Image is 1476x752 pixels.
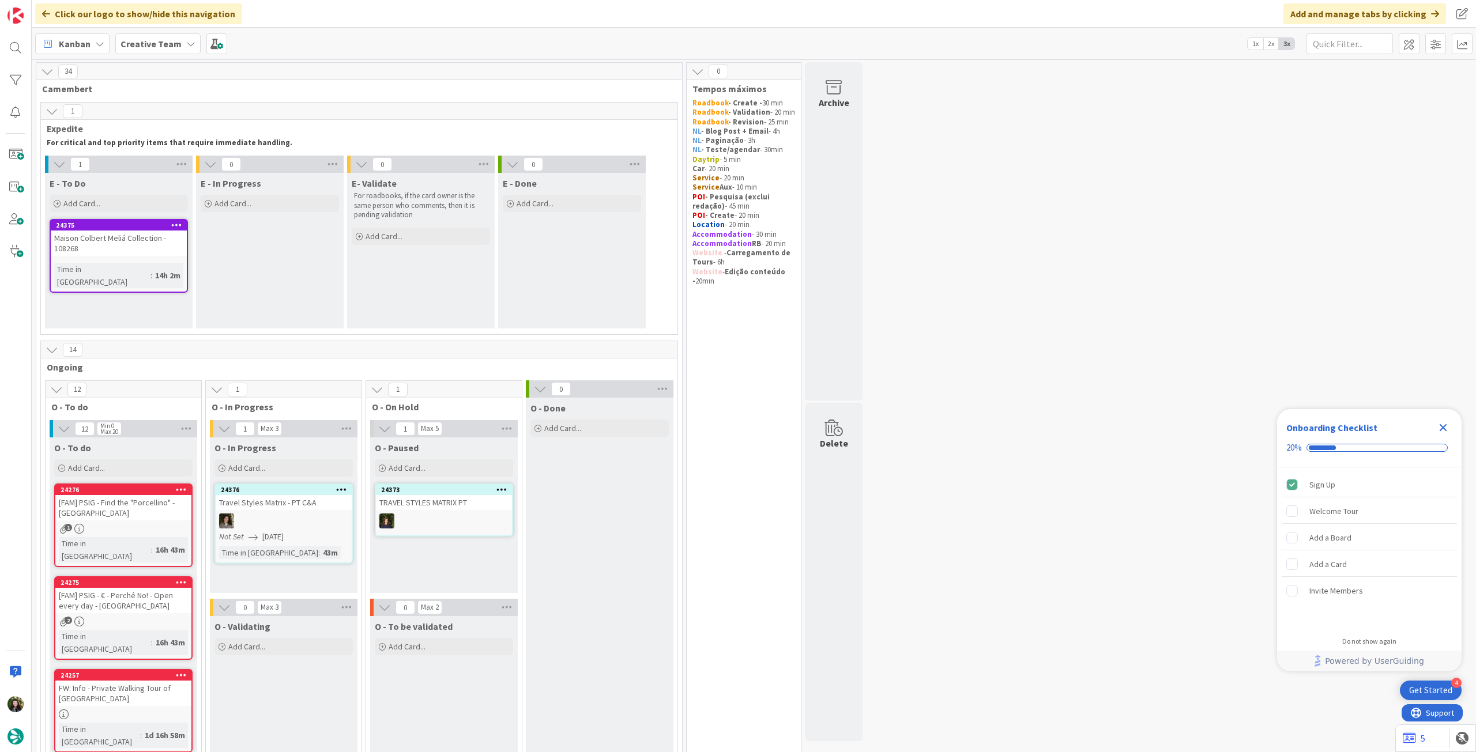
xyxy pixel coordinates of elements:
[63,343,82,357] span: 14
[692,173,720,183] strong: Service
[1248,38,1263,50] span: 1x
[701,145,760,154] strong: - Teste/agendar
[366,231,402,241] span: Add Card...
[219,513,234,528] img: MS
[1279,38,1294,50] span: 3x
[1282,525,1457,550] div: Add a Board is incomplete.
[503,177,537,189] span: E - Done
[61,671,191,679] div: 24257
[692,248,792,267] strong: Carregamento de Tours
[55,670,191,681] div: 24257
[24,2,52,16] span: Support
[262,531,284,543] span: [DATE]
[100,429,118,434] div: Max 20
[376,513,512,528] div: MC
[692,248,795,267] p: - - 6h
[692,220,725,229] strong: Location
[709,65,728,78] span: 0
[692,210,705,220] strong: POI
[379,513,394,528] img: MC
[692,267,722,277] strong: Website
[389,463,426,473] span: Add Card...
[720,182,732,192] strong: Aux
[228,641,265,652] span: Add Card...
[51,220,187,230] div: 24375
[68,463,105,473] span: Add Card...
[1282,498,1457,524] div: Welcome Tour is incomplete.
[524,157,543,171] span: 0
[151,543,153,556] span: :
[692,239,752,248] strong: Accommodation
[692,248,722,258] strong: Website
[820,436,848,450] div: Delete
[376,485,512,510] div: 24373TRAVEL STYLES MATRIX PT
[376,495,512,510] div: TRAVEL STYLES MATRIX PT
[692,99,795,108] p: 30 min
[63,198,100,209] span: Add Card...
[47,361,663,373] span: Ongoing
[54,263,150,288] div: Time in [GEOGRAPHIC_DATA]
[219,546,318,559] div: Time in [GEOGRAPHIC_DATA]
[396,600,415,614] span: 0
[59,537,151,562] div: Time in [GEOGRAPHIC_DATA]
[692,183,795,192] p: - 10 min
[692,126,701,136] strong: NL
[320,546,341,559] div: 43m
[692,230,795,239] p: - 30 min
[692,145,795,154] p: - 30min
[728,117,764,127] strong: - Revision
[56,221,187,229] div: 24375
[517,198,553,209] span: Add Card...
[728,98,762,108] strong: - Create -
[1451,678,1462,688] div: 4
[67,383,87,396] span: 12
[121,38,182,50] b: Creative Team
[551,382,571,396] span: 0
[214,198,251,209] span: Add Card...
[235,422,255,436] span: 1
[7,696,24,712] img: BC
[212,401,347,413] span: O - In Progress
[692,220,795,229] p: - 20 min
[51,230,187,256] div: Maison Colbert Meliá Collection - 108268
[692,239,795,248] p: - 20 min
[1283,3,1446,24] div: Add and manage tabs by clicking
[51,220,187,256] div: 24375Maison Colbert Meliá Collection - 108268
[51,401,187,413] span: O - To do
[692,83,786,95] span: Tempos máximos
[692,192,705,202] strong: POI
[752,239,761,248] strong: RB
[152,269,183,282] div: 14h 2m
[153,543,188,556] div: 16h 43m
[58,65,78,78] span: 34
[692,145,701,154] strong: NL
[692,154,720,164] strong: Daytrip
[692,182,720,192] strong: Service
[1283,651,1456,671] a: Powered by UserGuiding
[47,138,292,148] strong: For critical and top priority items that require immediate handling.
[1263,38,1279,50] span: 2x
[221,157,241,171] span: 0
[1309,504,1358,518] div: Welcome Tour
[153,636,188,649] div: 16h 43m
[728,107,770,117] strong: - Validation
[396,422,415,436] span: 1
[1309,584,1363,598] div: Invite Members
[1306,33,1393,54] input: Quick Filter...
[701,135,744,145] strong: - Paginação
[216,485,352,495] div: 24376
[61,579,191,587] div: 24275
[352,177,397,189] span: E- Validate
[1409,685,1452,696] div: Get Started
[7,7,24,24] img: Visit kanbanzone.com
[544,423,581,433] span: Add Card...
[75,422,95,436] span: 12
[228,383,247,396] span: 1
[1286,421,1377,434] div: Onboarding Checklist
[50,177,86,189] span: E - To Do
[692,164,705,173] strong: Car
[1286,443,1452,453] div: Checklist progress: 20%
[1309,557,1347,571] div: Add a Card
[214,442,276,454] span: O - In Progress
[381,486,512,494] div: 24373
